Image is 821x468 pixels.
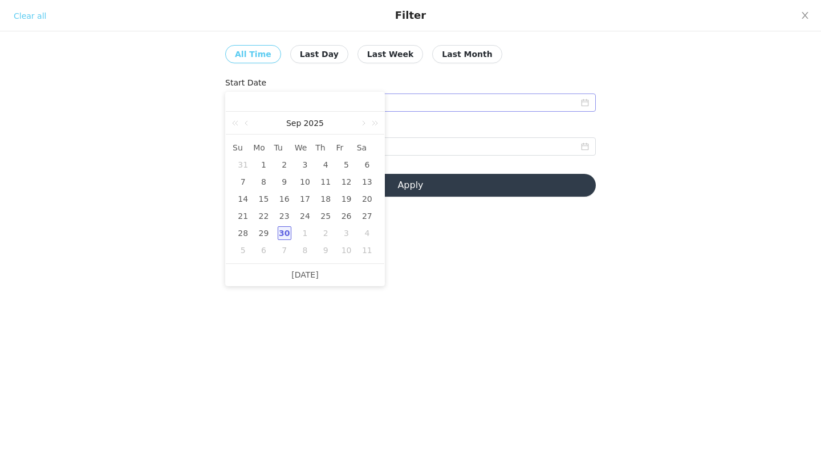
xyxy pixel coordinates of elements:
[253,207,274,225] td: September 22, 2025
[298,226,312,240] div: 1
[340,175,353,189] div: 12
[233,139,253,156] th: Sun
[274,156,295,173] td: September 2, 2025
[357,45,424,63] button: Last Week
[319,243,332,257] div: 9
[319,209,332,223] div: 25
[253,173,274,190] td: September 8, 2025
[274,173,295,190] td: September 9, 2025
[230,112,245,135] a: Last year (Control + left)
[315,242,336,259] td: October 9, 2025
[302,112,325,135] a: 2025
[225,78,266,87] label: Start Date
[336,156,356,173] td: September 5, 2025
[242,112,253,135] a: Previous month (PageUp)
[357,156,377,173] td: September 6, 2025
[315,156,336,173] td: September 4, 2025
[315,173,336,190] td: September 11, 2025
[253,143,274,153] span: Mo
[581,99,589,107] i: icon: calendar
[233,242,253,259] td: October 5, 2025
[298,192,312,206] div: 17
[233,173,253,190] td: September 7, 2025
[233,143,253,153] span: Su
[336,225,356,242] td: October 3, 2025
[274,207,295,225] td: September 23, 2025
[295,173,315,190] td: September 10, 2025
[315,143,336,153] span: Th
[290,45,348,63] button: Last Day
[274,242,295,259] td: October 7, 2025
[14,10,46,22] div: Clear all
[257,175,270,189] div: 8
[274,139,295,156] th: Tue
[319,158,332,172] div: 4
[253,190,274,207] td: September 15, 2025
[298,243,312,257] div: 8
[236,226,250,240] div: 28
[253,242,274,259] td: October 6, 2025
[295,207,315,225] td: September 24, 2025
[357,225,377,242] td: October 4, 2025
[360,192,374,206] div: 20
[315,139,336,156] th: Thu
[357,173,377,190] td: September 13, 2025
[295,225,315,242] td: October 1, 2025
[319,192,332,206] div: 18
[360,209,374,223] div: 27
[365,112,380,135] a: Next year (Control + right)
[295,156,315,173] td: September 3, 2025
[336,242,356,259] td: October 10, 2025
[233,156,253,173] td: August 31, 2025
[274,225,295,242] td: September 30, 2025
[233,225,253,242] td: September 28, 2025
[278,226,291,240] div: 30
[340,243,353,257] div: 10
[257,226,270,240] div: 29
[233,207,253,225] td: September 21, 2025
[315,225,336,242] td: October 2, 2025
[225,45,281,63] button: All Time
[236,243,250,257] div: 5
[360,175,374,189] div: 13
[225,174,596,197] button: Apply
[360,158,374,172] div: 6
[357,207,377,225] td: September 27, 2025
[336,143,356,153] span: Fr
[357,190,377,207] td: September 20, 2025
[257,192,270,206] div: 15
[295,143,315,153] span: We
[278,209,291,223] div: 23
[395,9,426,22] div: Filter
[336,207,356,225] td: September 26, 2025
[253,156,274,173] td: September 1, 2025
[336,173,356,190] td: September 12, 2025
[278,175,291,189] div: 9
[236,209,250,223] div: 21
[278,192,291,206] div: 16
[236,192,250,206] div: 14
[432,45,502,63] button: Last Month
[295,139,315,156] th: Wed
[298,158,312,172] div: 3
[233,190,253,207] td: September 14, 2025
[319,226,332,240] div: 2
[298,209,312,223] div: 24
[336,190,356,207] td: September 19, 2025
[315,190,336,207] td: September 18, 2025
[253,139,274,156] th: Mon
[357,112,368,135] a: Next month (PageDown)
[291,264,318,286] a: [DATE]
[581,143,589,150] i: icon: calendar
[319,175,332,189] div: 11
[274,190,295,207] td: September 16, 2025
[800,11,810,20] i: icon: close
[257,158,270,172] div: 1
[257,243,270,257] div: 6
[357,242,377,259] td: October 11, 2025
[357,143,377,153] span: Sa
[340,209,353,223] div: 26
[285,112,302,135] a: Sep
[295,190,315,207] td: September 17, 2025
[315,207,336,225] td: September 25, 2025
